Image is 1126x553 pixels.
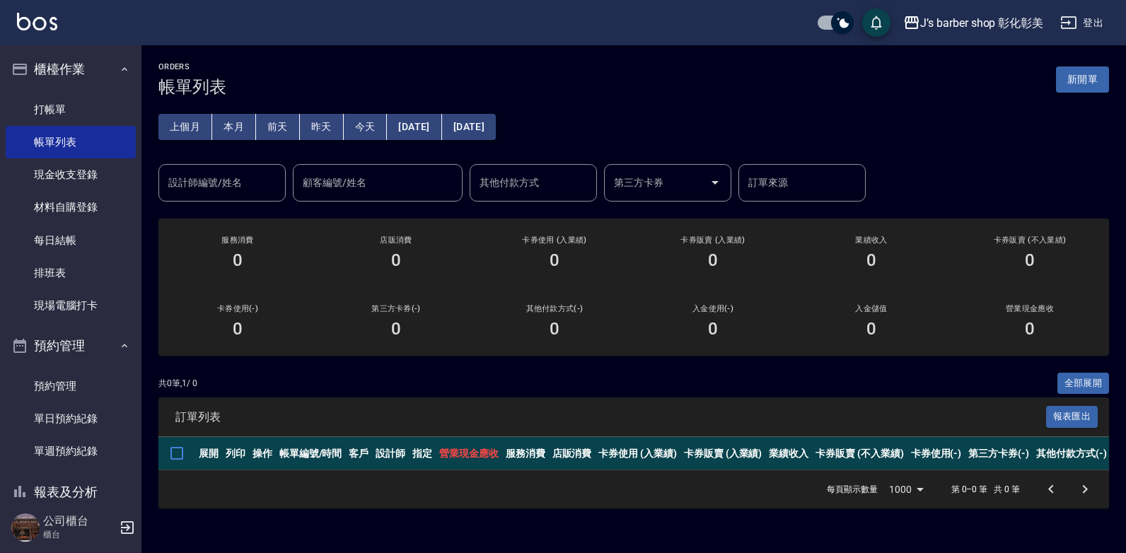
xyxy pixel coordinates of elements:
h3: 0 [391,250,401,270]
h2: 第三方卡券(-) [334,304,458,313]
button: J’s barber shop 彰化彰美 [898,8,1049,37]
a: 預約管理 [6,370,136,402]
h2: 卡券販賣 (入業績) [651,235,775,245]
h3: 0 [708,319,718,339]
a: 現金收支登錄 [6,158,136,191]
button: [DATE] [387,114,441,140]
h3: 0 [1025,250,1035,270]
button: 報表匯出 [1046,406,1098,428]
button: 報表及分析 [6,474,136,511]
a: 現場電腦打卡 [6,289,136,322]
img: Person [11,513,40,542]
th: 操作 [249,437,276,470]
h3: 帳單列表 [158,77,226,97]
h2: 營業現金應收 [968,304,1092,313]
h2: 入金儲值 [809,304,934,313]
a: 單日預約紀錄 [6,402,136,435]
p: 第 0–0 筆 共 0 筆 [951,483,1020,496]
th: 卡券販賣 (入業績) [680,437,766,470]
button: 上個月 [158,114,212,140]
h3: 0 [1025,319,1035,339]
button: 全部展開 [1057,373,1110,395]
p: 每頁顯示數量 [827,483,878,496]
button: 昨天 [300,114,344,140]
th: 帳單編號/時間 [276,437,346,470]
p: 共 0 筆, 1 / 0 [158,377,197,390]
button: save [862,8,890,37]
a: 新開單 [1056,72,1109,86]
h3: 0 [550,319,559,339]
h3: 0 [233,319,243,339]
span: 訂單列表 [175,410,1046,424]
button: 今天 [344,114,388,140]
th: 服務消費 [502,437,549,470]
h3: 0 [233,250,243,270]
button: 登出 [1055,10,1109,36]
button: 本月 [212,114,256,140]
h2: 卡券販賣 (不入業績) [968,235,1092,245]
th: 業績收入 [765,437,812,470]
th: 卡券使用 (入業績) [595,437,680,470]
th: 展開 [195,437,222,470]
a: 每日結帳 [6,224,136,257]
button: [DATE] [442,114,496,140]
button: Open [704,171,726,194]
button: 預約管理 [6,327,136,364]
th: 第三方卡券(-) [965,437,1033,470]
h3: 0 [708,250,718,270]
a: 單週預約紀錄 [6,435,136,467]
h2: 店販消費 [334,235,458,245]
p: 櫃台 [43,528,115,541]
button: 新開單 [1056,66,1109,93]
h3: 0 [550,250,559,270]
h5: 公司櫃台 [43,514,115,528]
a: 帳單列表 [6,126,136,158]
th: 設計師 [372,437,409,470]
button: 櫃檯作業 [6,51,136,88]
th: 店販消費 [549,437,596,470]
h3: 服務消費 [175,235,300,245]
th: 客戶 [345,437,372,470]
div: 1000 [883,470,929,508]
img: Logo [17,13,57,30]
h2: 業績收入 [809,235,934,245]
h2: 入金使用(-) [651,304,775,313]
button: 前天 [256,114,300,140]
th: 卡券使用(-) [907,437,965,470]
th: 卡券販賣 (不入業績) [812,437,907,470]
h3: 0 [866,250,876,270]
th: 指定 [409,437,436,470]
a: 報表匯出 [1046,409,1098,423]
h2: ORDERS [158,62,226,71]
div: J’s barber shop 彰化彰美 [920,14,1043,32]
h2: 卡券使用 (入業績) [492,235,617,245]
th: 列印 [222,437,249,470]
a: 打帳單 [6,93,136,126]
th: 其他付款方式(-) [1033,437,1110,470]
h3: 0 [866,319,876,339]
th: 營業現金應收 [436,437,502,470]
a: 排班表 [6,257,136,289]
h2: 卡券使用(-) [175,304,300,313]
a: 材料自購登錄 [6,191,136,223]
h2: 其他付款方式(-) [492,304,617,313]
h3: 0 [391,319,401,339]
